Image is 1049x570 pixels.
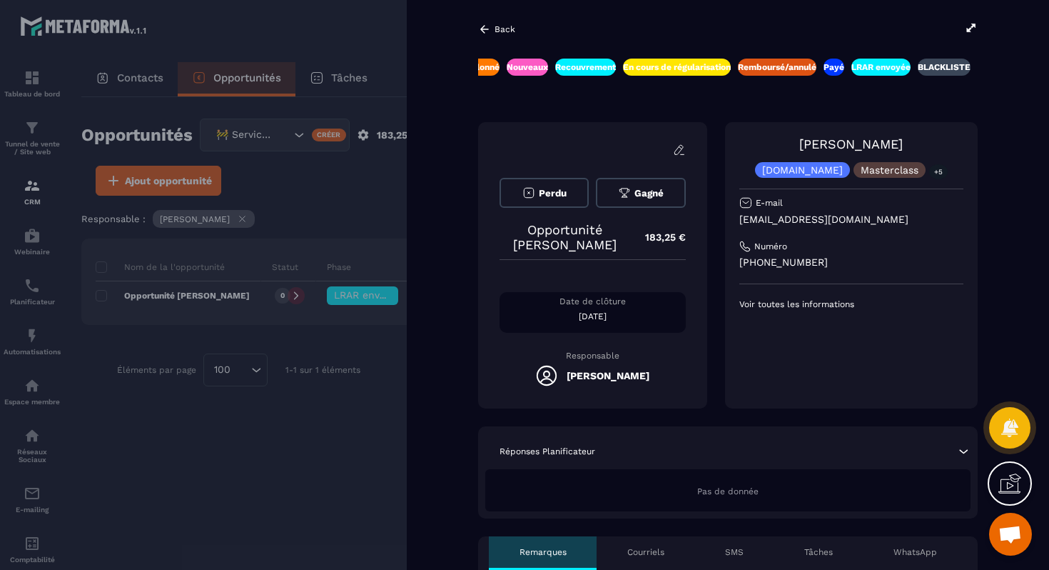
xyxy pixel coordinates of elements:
p: Payé [824,61,844,73]
span: Perdu [539,188,567,199]
p: [DOMAIN_NAME] [762,165,843,175]
h5: [PERSON_NAME] [567,370,649,381]
p: WhatsApp [893,546,937,558]
p: [EMAIL_ADDRESS][DOMAIN_NAME] [739,213,963,226]
button: Gagné [596,178,685,208]
p: Nouveaux [507,61,548,73]
p: Opportunité [PERSON_NAME] [500,222,631,252]
p: +5 [929,164,948,179]
p: En cours de régularisation [623,61,731,73]
p: Réponses Planificateur [500,446,595,457]
a: Ouvrir le chat [989,513,1032,556]
p: Masterclass [861,165,918,175]
span: Gagné [634,188,664,199]
p: Numéro [754,241,787,252]
p: [PHONE_NUMBER] [739,256,963,269]
p: SMS [725,546,744,558]
p: Responsable [500,351,686,361]
p: 183,25 € [631,224,686,251]
p: [DATE] [500,311,686,322]
p: Courriels [627,546,664,558]
p: Back [495,24,515,34]
p: Remboursé/annulé [738,61,816,73]
span: Pas de donnée [697,486,759,496]
p: BLACKLISTE [918,61,971,73]
p: Date de clôture [500,296,686,307]
p: Tâches [804,546,833,558]
p: E-mail [756,197,783,209]
p: LRAR envoyée [851,61,911,73]
a: [PERSON_NAME] [799,136,903,151]
button: Perdu [500,178,589,208]
p: Voir toutes les informations [739,299,963,310]
p: Remarques [520,546,567,558]
p: Recouvrement [555,61,616,73]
